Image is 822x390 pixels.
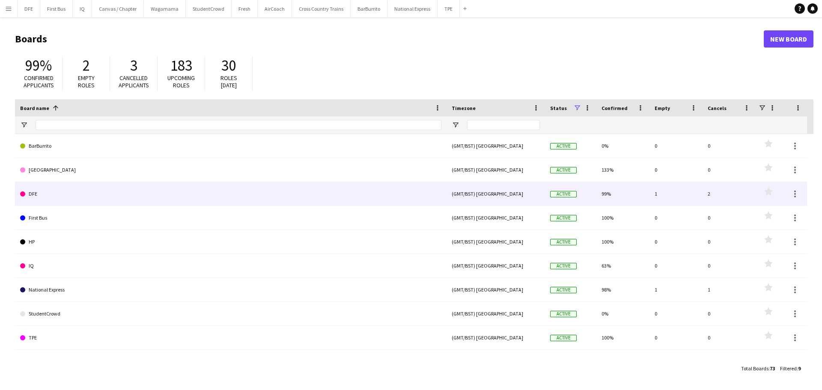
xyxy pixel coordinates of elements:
span: 30 [221,56,236,75]
button: TPE [438,0,460,17]
div: (GMT/BST) [GEOGRAPHIC_DATA] [447,278,545,301]
span: 2 [83,56,90,75]
div: 1 [649,278,703,301]
a: National Express [20,278,441,302]
div: 100% [596,206,649,229]
span: Total Boards [741,365,768,372]
div: 0 [703,206,756,229]
button: National Express [387,0,438,17]
div: (GMT/BST) [GEOGRAPHIC_DATA] [447,158,545,182]
div: : [780,360,801,377]
div: 0 [649,302,703,325]
div: (GMT/BST) [GEOGRAPHIC_DATA] [447,182,545,205]
div: 0 [703,230,756,253]
button: DFE [18,0,40,17]
span: Active [550,311,577,317]
span: 3 [130,56,137,75]
span: Roles [DATE] [220,74,237,89]
span: Active [550,335,577,341]
div: 100% [596,326,649,349]
button: Fresh [232,0,258,17]
div: 133% [596,158,649,182]
button: Canvas / Chapter [92,0,144,17]
span: Active [550,287,577,293]
div: 0 [703,158,756,182]
div: 0% [596,302,649,325]
button: First Bus [40,0,73,17]
span: Empty roles [78,74,95,89]
span: Cancelled applicants [119,74,149,89]
div: 1 [703,278,756,301]
input: Board name Filter Input [36,120,441,130]
div: 98% [596,278,649,301]
div: 0 [649,158,703,182]
button: BarBurrito [351,0,387,17]
div: 0 [649,326,703,349]
input: Timezone Filter Input [467,120,540,130]
div: 0 [649,254,703,277]
div: 0 [649,230,703,253]
button: StudentCrowd [186,0,232,17]
h1: Boards [15,33,764,45]
span: Board name [20,105,49,111]
div: 0 [703,326,756,349]
div: 0 [703,134,756,158]
span: Confirmed [602,105,628,111]
div: (GMT/BST) [GEOGRAPHIC_DATA] [447,302,545,325]
div: 63% [596,254,649,277]
button: Open Filter Menu [20,121,28,129]
span: Filtered [780,365,797,372]
div: (GMT/BST) [GEOGRAPHIC_DATA] [447,230,545,253]
div: 0 [703,254,756,277]
span: Cancels [708,105,727,111]
div: (GMT/BST) [GEOGRAPHIC_DATA] [447,206,545,229]
div: 0 [649,134,703,158]
a: TPE [20,326,441,350]
span: Confirmed applicants [24,74,54,89]
div: 0% [596,134,649,158]
div: 2 [703,182,756,205]
div: 1 [649,182,703,205]
a: IQ [20,254,441,278]
a: HP [20,230,441,254]
span: Upcoming roles [167,74,195,89]
a: StudentCrowd [20,302,441,326]
button: IQ [73,0,92,17]
span: Active [550,263,577,269]
button: AirCoach [258,0,292,17]
div: (GMT/BST) [GEOGRAPHIC_DATA] [447,134,545,158]
span: Active [550,143,577,149]
button: Open Filter Menu [452,121,459,129]
span: Status [550,105,567,111]
a: New Board [764,30,813,48]
span: Timezone [452,105,476,111]
a: [GEOGRAPHIC_DATA] [20,158,441,182]
button: Cross Country Trains [292,0,351,17]
span: Active [550,191,577,197]
div: 100% [596,230,649,253]
div: : [741,360,775,377]
button: Wagamama [144,0,186,17]
a: First Bus [20,206,441,230]
span: 9 [798,365,801,372]
span: 73 [770,365,775,372]
a: DFE [20,182,441,206]
span: 99% [25,56,52,75]
span: 183 [170,56,192,75]
span: Active [550,239,577,245]
span: Active [550,215,577,221]
div: (GMT/BST) [GEOGRAPHIC_DATA] [447,254,545,277]
span: Empty [655,105,670,111]
div: 0 [649,206,703,229]
a: BarBurrito [20,134,441,158]
span: Active [550,167,577,173]
div: 99% [596,182,649,205]
div: (GMT/BST) [GEOGRAPHIC_DATA] [447,326,545,349]
div: 0 [703,302,756,325]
